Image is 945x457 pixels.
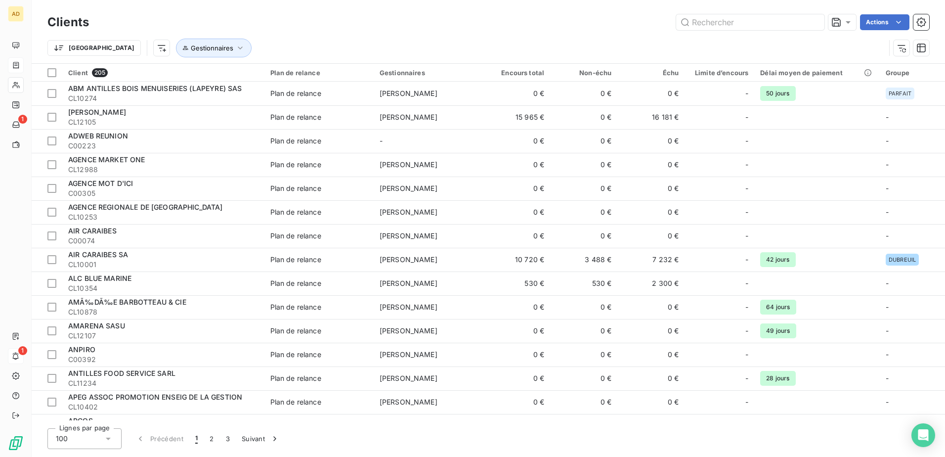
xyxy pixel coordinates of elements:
button: Gestionnaires [176,39,252,57]
span: - [886,303,889,311]
span: 1 [18,115,27,124]
span: CL10001 [68,260,258,270]
span: - [745,231,748,241]
span: 50 jours [760,86,795,101]
span: [PERSON_NAME] [380,350,437,359]
button: 3 [220,428,236,449]
div: Plan de relance [270,69,368,77]
span: 42 jours [760,252,795,267]
div: Échu [623,69,679,77]
span: - [380,137,383,145]
span: - [745,89,748,98]
span: - [745,207,748,217]
span: ABM ANTILLES BOIS MENUISERIES (LAPEYRE) SAS [68,84,242,92]
span: AMARENA SASU [68,321,125,330]
button: 1 [189,428,204,449]
span: [PERSON_NAME] [380,208,437,216]
div: Gestionnaires [380,69,477,77]
span: [PERSON_NAME] [380,160,437,169]
span: C00305 [68,188,258,198]
td: 0 € [483,343,550,366]
span: AIR CARAIBES [68,227,117,235]
td: 0 € [483,177,550,200]
td: 0 € [483,82,550,105]
span: PARFAIT [889,91,911,96]
td: 10 720 € [483,248,550,272]
div: Plan de relance [270,207,321,217]
td: 0 € [483,366,550,390]
td: 0 € [617,129,685,153]
span: - [886,137,889,145]
div: Groupe [886,69,939,77]
td: 0 € [617,295,685,319]
span: [PERSON_NAME] [380,113,437,121]
span: - [886,398,889,406]
td: 530 € [483,272,550,295]
span: - [745,183,748,193]
td: 3 488 € [550,248,617,272]
td: 0 € [550,224,617,248]
td: 0 € [550,105,617,129]
span: AIR CARAIBES SA [68,250,128,259]
td: 16 181 € [617,105,685,129]
td: 530 € [550,272,617,295]
div: Plan de relance [270,160,321,170]
div: Plan de relance [270,112,321,122]
td: 0 € [550,390,617,414]
span: - [886,231,889,240]
td: 0 € [617,224,685,248]
td: 0 € [483,129,550,153]
span: DUBREUIL [889,257,916,263]
span: [PERSON_NAME] [380,279,437,287]
span: [PERSON_NAME] [380,255,437,264]
div: Plan de relance [270,89,321,98]
span: C00074 [68,236,258,246]
span: [PERSON_NAME] [68,108,126,116]
span: ADWEB REUNION [68,132,128,140]
td: 0 € [550,129,617,153]
td: 0 € [550,200,617,224]
span: - [745,397,748,407]
div: Plan de relance [270,278,321,288]
span: 64 jours [760,300,796,315]
div: Plan de relance [270,373,321,383]
span: [PERSON_NAME] [380,89,437,97]
span: AGENCE MARKET ONE [68,155,145,164]
span: - [745,136,748,146]
span: 100 [56,434,68,444]
span: [PERSON_NAME] [380,326,437,335]
span: - [886,184,889,192]
td: 2 300 € [617,272,685,295]
span: - [886,350,889,359]
td: 0 € [617,177,685,200]
td: 0 € [550,295,617,319]
td: 0 € [550,177,617,200]
td: 15 965 € [483,105,550,129]
td: 0 € [483,224,550,248]
span: - [886,208,889,216]
span: [PERSON_NAME] [380,231,437,240]
span: C00223 [68,141,258,151]
td: 0 € [617,200,685,224]
span: AGENCE REGIONALE DE [GEOGRAPHIC_DATA] [68,203,223,211]
td: 0 € [617,319,685,343]
td: 0 € [617,153,685,177]
td: 0 € [617,366,685,390]
button: 2 [204,428,219,449]
span: ALC BLUE MARINE [68,274,131,282]
td: 0 € [617,343,685,366]
span: - [745,160,748,170]
td: 0 € [617,82,685,105]
td: 0 € [550,343,617,366]
td: 0 € [550,414,617,438]
span: CL10354 [68,283,258,293]
td: 0 € [550,319,617,343]
span: Client [68,69,88,77]
div: Open Intercom Messenger [911,423,935,447]
div: Plan de relance [270,231,321,241]
span: 205 [92,68,108,77]
span: [PERSON_NAME] [380,303,437,311]
td: 7 232 € [617,248,685,272]
div: Non-échu [556,69,611,77]
div: Plan de relance [270,326,321,336]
